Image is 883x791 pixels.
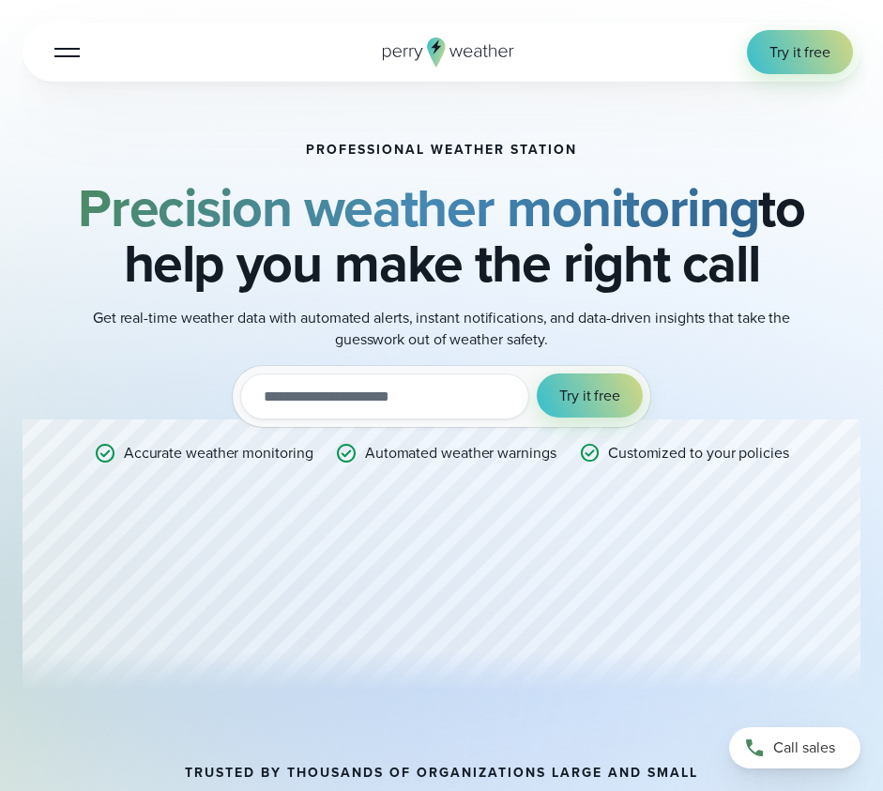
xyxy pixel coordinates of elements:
h2: to help you make the right call [23,180,860,292]
span: Try it free [769,41,830,63]
a: Try it free [747,30,853,74]
button: Try it free [537,373,643,418]
a: Call sales [729,727,860,768]
h2: TRUSTED BY THOUSANDS OF ORGANIZATIONS LARGE AND SMALL [185,766,698,781]
p: Accurate weather monitoring [124,442,313,464]
span: Call sales [773,737,835,758]
strong: Precision weather monitoring [78,168,758,248]
p: Automated weather warnings [365,442,556,464]
p: Get real-time weather data with automated alerts, instant notifications, and data-driven insights... [67,307,817,351]
h1: Professional Weather Station [306,143,577,158]
span: Try it free [559,385,620,406]
p: Customized to your policies [608,442,789,464]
